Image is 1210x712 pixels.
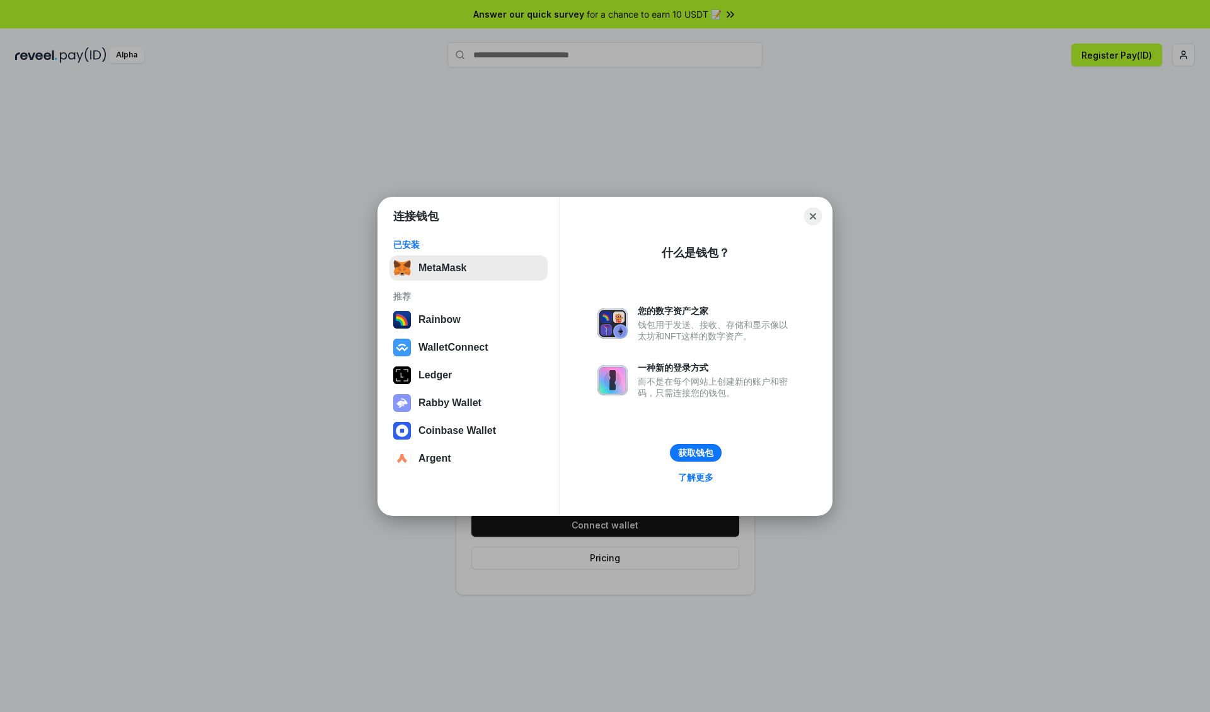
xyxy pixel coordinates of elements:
[393,209,439,224] h1: 连接钱包
[638,376,794,399] div: 而不是在每个网站上创建新的账户和密码，只需连接您的钱包。
[393,291,544,302] div: 推荐
[670,444,722,462] button: 获取钱包
[393,450,411,467] img: svg+xml,%3Csvg%20width%3D%2228%22%20height%3D%2228%22%20viewBox%3D%220%200%2028%2028%22%20fill%3D...
[393,259,411,277] img: svg+xml,%3Csvg%20fill%3D%22none%22%20height%3D%2233%22%20viewBox%3D%220%200%2035%2033%22%20width%...
[597,365,628,395] img: svg+xml,%3Csvg%20xmlns%3D%22http%3A%2F%2Fwww.w3.org%2F2000%2Fsvg%22%20fill%3D%22none%22%20viewBox...
[662,245,730,260] div: 什么是钱包？
[389,446,548,471] button: Argent
[678,472,713,483] div: 了解更多
[638,305,794,317] div: 您的数字资产之家
[418,342,488,353] div: WalletConnect
[393,422,411,440] img: svg+xml,%3Csvg%20width%3D%2228%22%20height%3D%2228%22%20viewBox%3D%220%200%2028%2028%22%20fill%3D...
[389,363,548,388] button: Ledger
[418,397,481,409] div: Rabby Wallet
[393,394,411,412] img: svg+xml,%3Csvg%20xmlns%3D%22http%3A%2F%2Fwww.w3.org%2F2000%2Fsvg%22%20fill%3D%22none%22%20viewBox...
[393,239,544,250] div: 已安装
[804,207,822,225] button: Close
[393,339,411,356] img: svg+xml,%3Csvg%20width%3D%2228%22%20height%3D%2228%22%20viewBox%3D%220%200%2028%2028%22%20fill%3D...
[418,370,452,381] div: Ledger
[393,311,411,329] img: svg+xml,%3Csvg%20width%3D%22120%22%20height%3D%22120%22%20viewBox%3D%220%200%20120%20120%22%20fil...
[638,362,794,373] div: 一种新的登录方式
[389,418,548,443] button: Coinbase Wallet
[389,335,548,360] button: WalletConnect
[671,469,721,486] a: 了解更多
[638,319,794,342] div: 钱包用于发送、接收、存储和显示像以太坊和NFT这样的数字资产。
[418,453,451,464] div: Argent
[418,425,496,436] div: Coinbase Wallet
[389,255,548,281] button: MetaMask
[597,308,628,339] img: svg+xml,%3Csvg%20xmlns%3D%22http%3A%2F%2Fwww.w3.org%2F2000%2Fsvg%22%20fill%3D%22none%22%20viewBox...
[678,447,713,458] div: 获取钱包
[389,390,548,416] button: Rabby Wallet
[418,262,466,274] div: MetaMask
[389,307,548,332] button: Rainbow
[393,366,411,384] img: svg+xml,%3Csvg%20xmlns%3D%22http%3A%2F%2Fwww.w3.org%2F2000%2Fsvg%22%20width%3D%2228%22%20height%3...
[418,314,461,325] div: Rainbow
